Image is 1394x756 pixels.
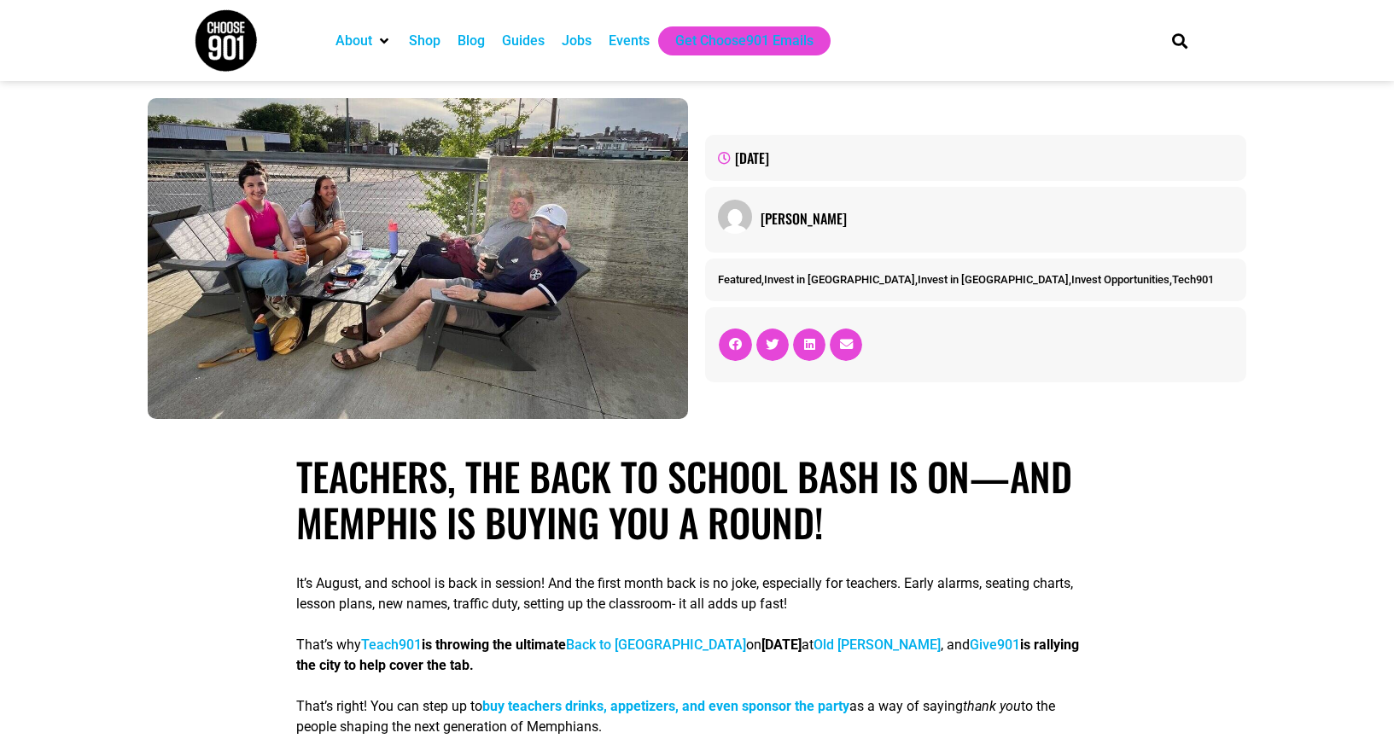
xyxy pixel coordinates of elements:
a: Invest in [GEOGRAPHIC_DATA] [918,273,1069,286]
span: That’s right! You can step up to [296,698,482,714]
b: is throwing the ultimate [361,637,746,653]
p: It’s August, and school is back in session! And the first month back is no joke, especially for t... [296,573,1099,614]
img: Four people sit around a small outdoor table with drinks and snacks, smiling at the camera on a p... [148,98,688,419]
div: Search [1166,26,1194,55]
span: , and [941,637,970,653]
nav: Main nav [327,26,1143,55]
div: Share on facebook [719,329,751,361]
a: Guides [502,31,545,51]
h1: Teachers, the Back to School Bash Is On—And Memphis Is Buying You A Round! [296,453,1099,545]
a: Blog [458,31,485,51]
a: About [335,31,372,51]
a: Jobs [562,31,592,51]
a: Invest Opportunities [1071,273,1169,286]
div: Share on twitter [756,329,789,361]
a: Give901 [970,637,1020,653]
a: Shop [409,31,440,51]
p: at [296,635,1099,676]
a: [PERSON_NAME] [761,208,1233,229]
span: , , , , [718,273,1214,286]
a: Tech901 [1172,273,1214,286]
a: buy teachers drinks, appetizers, and even sponsor the party [482,698,849,714]
div: About [327,26,400,55]
a: Featured [718,273,761,286]
div: Share on email [830,329,862,361]
span: on [746,637,761,653]
a: Invest in [GEOGRAPHIC_DATA] [764,273,915,286]
div: Share on linkedin [793,329,825,361]
a: Events [609,31,650,51]
a: Back to [GEOGRAPHIC_DATA] [566,637,746,653]
a: Teach901 [361,637,422,653]
span: as a way of saying [849,698,963,714]
a: Get Choose901 Emails [675,31,814,51]
img: Picture of Rachel Taylor [718,200,752,234]
b: [DATE] [761,637,802,653]
span: That’s why [296,637,361,653]
span: thank you [963,698,1021,714]
time: [DATE] [735,148,769,168]
a: Old [PERSON_NAME] [814,637,941,653]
